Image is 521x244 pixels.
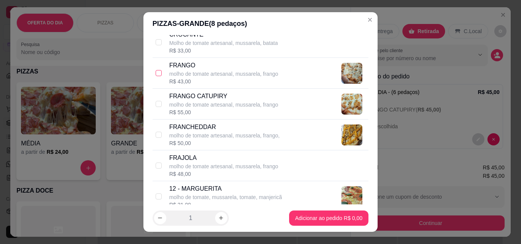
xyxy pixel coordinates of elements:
p: molho de tomate artesanal, mussarela, frango [169,101,278,108]
button: increase-product-quantity [215,212,227,224]
p: FRANCHEDDAR [169,123,280,132]
img: product-image [341,63,362,84]
img: product-image [341,186,362,207]
div: R$ 31,00 [169,201,282,209]
p: molho de tomate artesanal, mussarela, frango [169,163,278,170]
img: product-image [341,94,362,115]
button: Close [364,14,376,26]
div: R$ 33,00 [169,47,278,54]
p: FRANGO CATUPIRY [169,92,278,101]
button: decrease-product-quantity [154,212,166,224]
div: R$ 55,00 [169,108,278,116]
div: R$ 48,00 [169,170,278,178]
p: molho de tomate, mussarela, tomate, manjericã [169,193,282,201]
p: FRAJOLA [169,153,278,163]
img: product-image [341,124,362,145]
p: 12 - MARGUERITA [169,184,282,193]
p: 1 [189,214,192,223]
p: molho de tomate artesanal, mussarela, frango, [169,132,280,139]
div: R$ 43,00 [169,78,278,85]
button: Adicionar ao pedido R$ 0,00 [289,211,369,226]
p: Molho de tomate artesanal, mussarela, batata [169,39,278,47]
p: molho de tomate artesanal, mussarela, frango [169,70,278,78]
div: PIZZAS - GRANDE ( 8 pedaços) [153,18,369,29]
p: FRANGO [169,61,278,70]
div: R$ 50,00 [169,139,280,147]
